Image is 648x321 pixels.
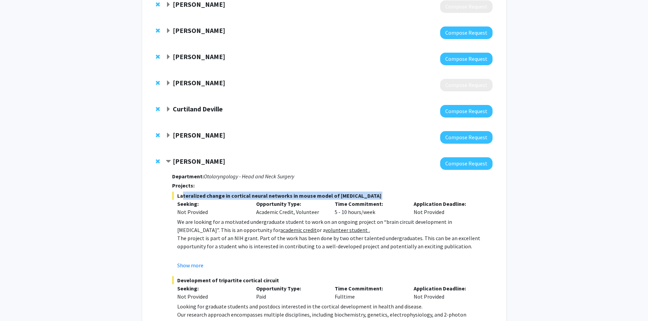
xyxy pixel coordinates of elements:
strong: Curtiland Deville [173,105,223,113]
span: Contract Tara Deemyad Bookmark [166,159,171,164]
strong: [PERSON_NAME] [173,131,225,139]
p: Time Commitment: [335,284,403,292]
div: Academic Credit, Volunteer [251,200,330,216]
div: Fulltime [330,284,409,301]
strong: [PERSON_NAME] [173,157,225,165]
p: Application Deadline: [414,284,482,292]
span: Expand Joann Bodurtha Bookmark [166,28,171,34]
span: Remove Allison Barlow from bookmarks [156,80,160,86]
span: Expand Sara Mixter Bookmark [166,2,171,7]
div: Not Provided [177,292,246,301]
button: Compose Request to Curtiland Deville [440,105,493,118]
u: academic credit [280,227,317,233]
span: Remove Emily Johnson from bookmarks [156,54,160,59]
button: Compose Request to Tara Deemyad [440,157,493,170]
span: Expand Curtiland Deville Bookmark [166,107,171,112]
i: Otolaryngology - Head and Neck Surgery [204,173,294,180]
span: Expand Allison Barlow Bookmark [166,81,171,86]
div: 5 - 10 hours/week [330,200,409,216]
span: Remove Jean Kim from bookmarks [156,132,160,138]
span: Expand Emily Johnson Bookmark [166,54,171,60]
iframe: Chat [5,290,29,316]
p: Opportunity Type: [256,284,325,292]
span: Expand Jean Kim Bookmark [166,133,171,138]
strong: Department: [172,173,204,180]
p: Application Deadline: [414,200,482,208]
div: Not Provided [409,284,487,301]
div: Not Provided [177,208,246,216]
p: Seeking: [177,284,246,292]
button: Compose Request to Jean Kim [440,131,493,144]
p: We are looking for a motivated undergraduate student to work on an ongoing project on “brain circ... [177,218,492,234]
p: Time Commitment: [335,200,403,208]
u: volunteer student . [326,227,370,233]
p: The project is part of an NIH grant. Part of the work has been done by two other talented undergr... [177,234,492,250]
button: Compose Request to Emily Johnson [440,53,493,65]
strong: Projects: [172,182,195,189]
div: Not Provided [409,200,487,216]
span: Remove Sara Mixter from bookmarks [156,2,160,7]
button: Show more [177,261,203,269]
button: Compose Request to Sara Mixter [440,0,493,13]
p: Seeking: [177,200,246,208]
strong: [PERSON_NAME] [173,26,225,35]
span: Development of tripartite cortical circuit [172,276,492,284]
p: Opportunity Type: [256,200,325,208]
span: Remove Joann Bodurtha from bookmarks [156,28,160,33]
button: Compose Request to Allison Barlow [440,79,493,91]
span: Remove Tara Deemyad from bookmarks [156,159,160,164]
div: Paid [251,284,330,301]
button: Compose Request to Joann Bodurtha [440,26,493,39]
strong: [PERSON_NAME] [173,78,225,87]
span: Remove Curtiland Deville from bookmarks [156,106,160,112]
span: Lateralized change in cortical neural networks in mouse model of [MEDICAL_DATA] [172,192,492,200]
p: Looking for graduate students and postdocs interested in the cortical development in health and d... [177,302,492,310]
strong: [PERSON_NAME] [173,52,225,61]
